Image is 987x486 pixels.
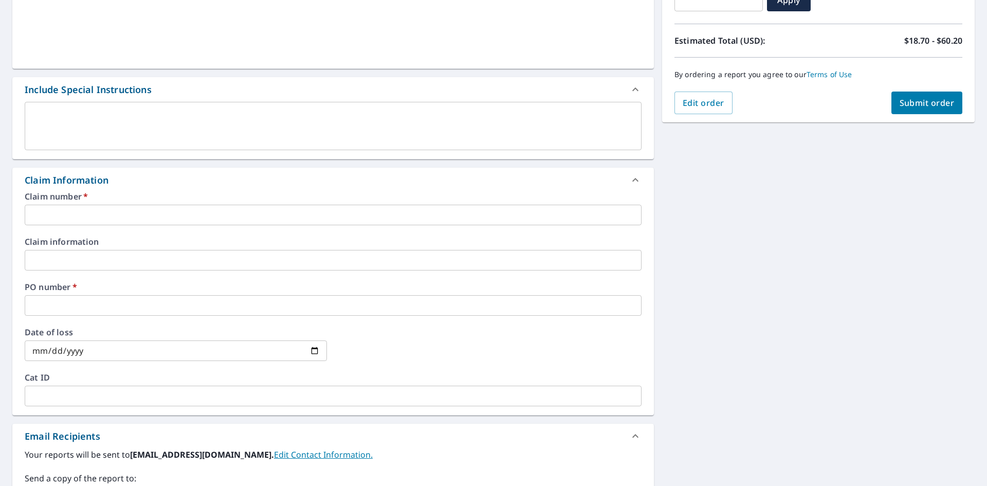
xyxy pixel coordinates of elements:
[25,238,642,246] label: Claim information
[674,34,818,47] p: Estimated Total (USD):
[25,448,642,461] label: Your reports will be sent to
[25,83,152,97] div: Include Special Instructions
[130,449,274,460] b: [EMAIL_ADDRESS][DOMAIN_NAME].
[683,97,724,109] span: Edit order
[25,472,642,484] label: Send a copy of the report to:
[12,424,654,448] div: Email Recipients
[25,429,100,443] div: Email Recipients
[807,69,852,79] a: Terms of Use
[904,34,962,47] p: $18.70 - $60.20
[674,92,733,114] button: Edit order
[274,449,373,460] a: EditContactInfo
[674,70,962,79] p: By ordering a report you agree to our
[12,168,654,192] div: Claim Information
[900,97,955,109] span: Submit order
[891,92,963,114] button: Submit order
[25,192,642,201] label: Claim number
[25,283,642,291] label: PO number
[25,173,108,187] div: Claim Information
[12,77,654,102] div: Include Special Instructions
[25,328,327,336] label: Date of loss
[25,373,642,382] label: Cat ID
